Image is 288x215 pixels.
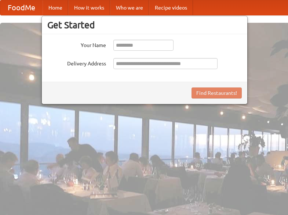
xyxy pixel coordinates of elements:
[43,0,68,15] a: Home
[110,0,149,15] a: Who we are
[68,0,110,15] a: How it works
[192,87,242,98] button: Find Restaurants!
[47,40,106,49] label: Your Name
[149,0,193,15] a: Recipe videos
[47,58,106,67] label: Delivery Address
[0,0,43,15] a: FoodMe
[47,19,242,31] h3: Get Started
